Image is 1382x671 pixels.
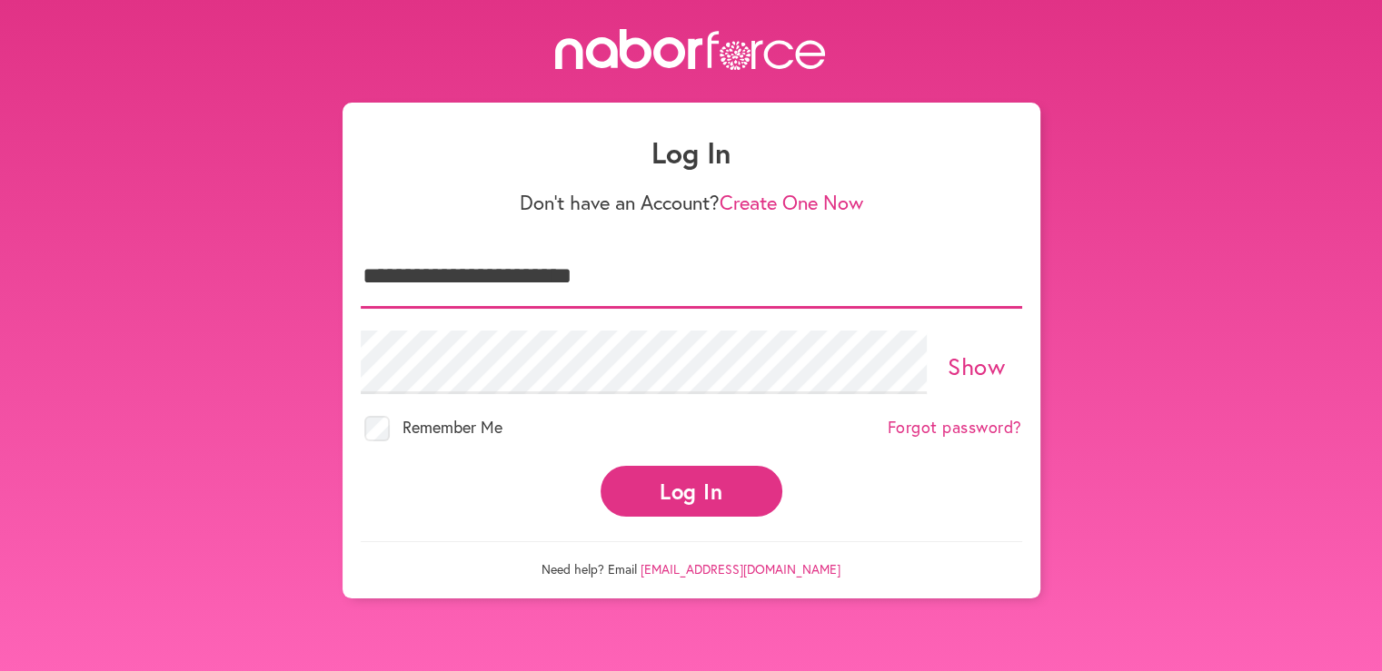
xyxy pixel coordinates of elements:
[948,350,1005,381] a: Show
[361,541,1022,577] p: Need help? Email
[888,418,1022,438] a: Forgot password?
[720,189,863,215] a: Create One Now
[403,416,502,438] span: Remember Me
[601,466,782,516] button: Log In
[641,560,840,577] a: [EMAIL_ADDRESS][DOMAIN_NAME]
[361,191,1022,214] p: Don't have an Account?
[361,135,1022,170] h1: Log In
